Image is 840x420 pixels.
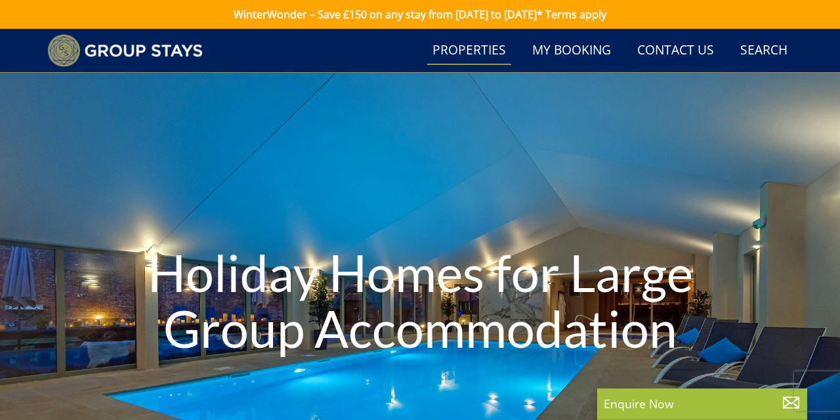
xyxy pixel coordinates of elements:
[126,219,714,382] h1: Holiday Homes for Large Group Accommodation
[427,36,511,66] a: Properties
[47,34,203,67] img: Group Stays
[604,395,801,412] p: Enquire Now
[632,36,719,66] a: Contact Us
[735,36,793,66] a: Search
[527,36,616,66] a: My Booking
